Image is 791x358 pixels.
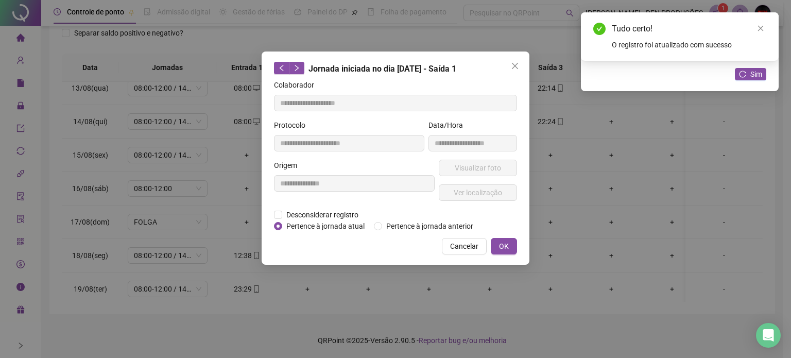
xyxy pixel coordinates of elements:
span: Sim [750,69,762,80]
span: reload [739,71,746,78]
button: Ver localização [439,184,517,201]
span: right [293,64,300,72]
button: Close [507,58,523,74]
label: Protocolo [274,120,312,131]
span: Pertence à jornada anterior [382,220,477,232]
button: Cancelar [442,238,487,254]
span: check-circle [593,23,606,35]
label: Origem [274,160,304,171]
span: OK [499,241,509,252]
button: left [274,62,289,74]
span: Pertence à jornada atual [282,220,369,232]
span: Cancelar [450,241,478,252]
button: Visualizar foto [439,160,517,176]
button: Sim [735,68,766,80]
label: Colaborador [274,79,321,91]
button: right [289,62,304,74]
div: O registro foi atualizado com sucesso [612,39,766,50]
a: Close [755,23,766,34]
span: Desconsiderar registro [282,209,363,220]
button: OK [491,238,517,254]
div: Tudo certo! [612,23,766,35]
label: Data/Hora [428,120,470,131]
span: left [278,64,285,72]
div: Jornada iniciada no dia [DATE] - Saída 1 [274,62,517,75]
div: Open Intercom Messenger [756,323,781,348]
span: close [511,62,519,70]
span: close [757,25,764,32]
